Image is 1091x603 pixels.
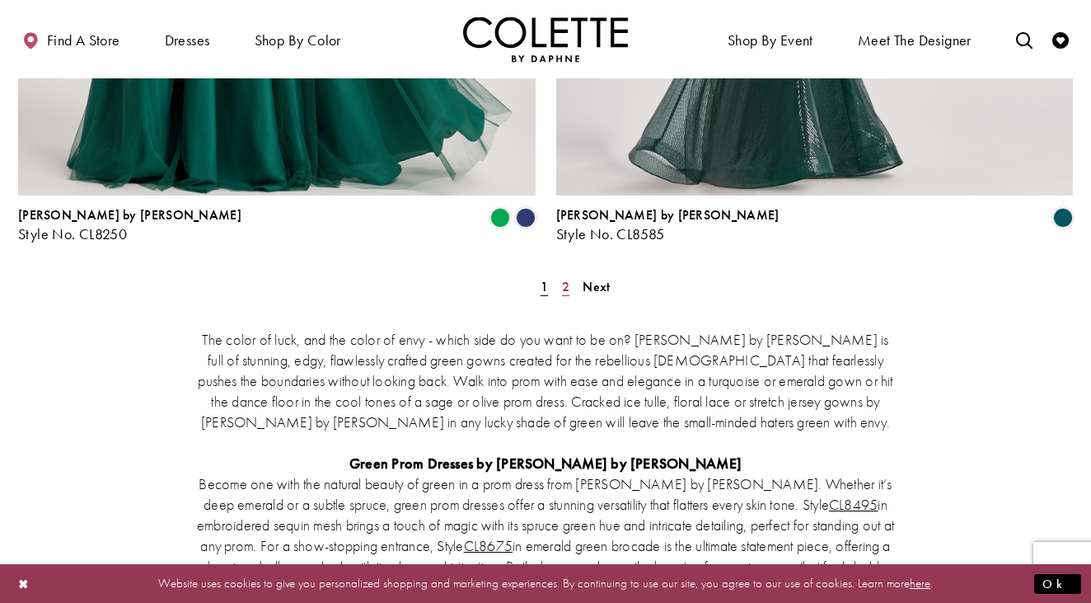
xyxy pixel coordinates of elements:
[854,16,976,62] a: Meet the designer
[1034,573,1081,594] button: Submit Dialog
[47,32,120,49] span: Find a store
[18,206,241,224] span: [PERSON_NAME] by [PERSON_NAME]
[161,16,214,62] span: Dresses
[829,495,878,514] a: CL8495
[541,278,548,295] span: 1
[578,275,615,299] a: Next Page
[557,275,574,299] a: Page 2
[18,16,124,62] a: Find a store
[562,278,569,295] span: 2
[490,208,510,228] i: Emerald
[18,224,127,243] span: Style No. CL8250
[556,208,780,243] div: Colette by Daphne Style No. CL8585
[119,572,972,595] p: Website uses cookies to give you personalized shopping and marketing experiences. By continuing t...
[1053,208,1073,228] i: Spruce
[349,454,742,473] strong: Green Prom Dresses by [PERSON_NAME] by [PERSON_NAME]
[858,32,972,49] span: Meet the designer
[195,473,896,597] p: Become one with the natural beauty of green in a prom dress from [PERSON_NAME] by [PERSON_NAME]. ...
[463,16,628,62] a: Visit Home Page
[556,206,780,224] span: [PERSON_NAME] by [PERSON_NAME]
[1048,16,1073,62] a: Check Wishlist
[516,208,536,228] i: Navy Blue
[18,208,241,243] div: Colette by Daphne Style No. CL8250
[1012,16,1037,62] a: Toggle search
[464,536,513,555] a: CL8675
[536,275,553,299] span: Current Page
[910,575,930,591] a: here
[463,16,628,62] img: Colette by Daphne
[556,224,665,243] span: Style No. CL8585
[195,329,896,432] p: The color of luck, and the color of envy - which side do you want to be on? [PERSON_NAME] by [PER...
[723,16,817,62] span: Shop By Event
[255,32,341,49] span: Shop by color
[251,16,345,62] span: Shop by color
[728,32,813,49] span: Shop By Event
[583,278,610,295] span: Next
[165,32,210,49] span: Dresses
[10,569,38,598] button: Close Dialog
